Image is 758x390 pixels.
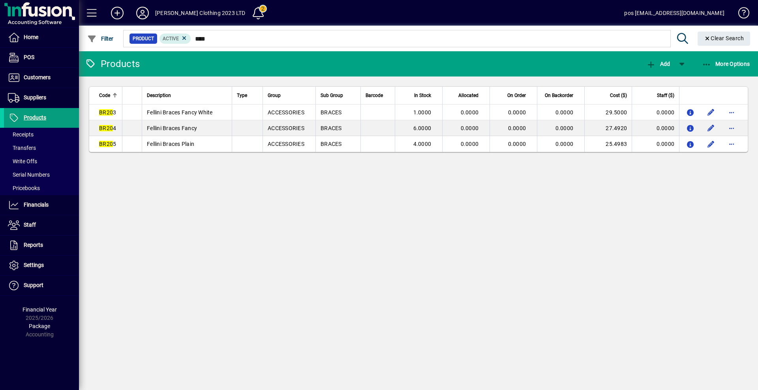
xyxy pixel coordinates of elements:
[147,91,227,100] div: Description
[130,6,155,20] button: Profile
[584,104,632,120] td: 29.5000
[4,68,79,88] a: Customers
[646,61,670,67] span: Add
[8,131,34,138] span: Receipts
[4,215,79,235] a: Staff
[321,109,342,116] span: BRACES
[644,57,672,71] button: Add
[24,74,51,80] span: Customers
[321,125,342,131] span: BRACES
[542,91,580,100] div: On Backorder
[447,91,486,100] div: Allocated
[163,36,179,41] span: Active
[413,141,432,147] span: 4.0000
[632,120,679,136] td: 0.0000
[268,141,304,147] span: ACCESSORIES
[461,125,479,131] span: 0.0000
[4,235,79,255] a: Reports
[624,7,724,19] div: pos [EMAIL_ADDRESS][DOMAIN_NAME]
[237,91,247,100] span: Type
[29,323,50,329] span: Package
[4,88,79,108] a: Suppliers
[105,6,130,20] button: Add
[555,109,574,116] span: 0.0000
[24,34,38,40] span: Home
[366,91,390,100] div: Barcode
[632,104,679,120] td: 0.0000
[555,125,574,131] span: 0.0000
[8,185,40,191] span: Pricebooks
[413,125,432,131] span: 6.0000
[8,172,50,178] span: Serial Numbers
[461,141,479,147] span: 0.0000
[268,91,311,100] div: Group
[705,122,717,134] button: Edit
[545,91,573,100] span: On Backorder
[24,242,43,248] span: Reports
[458,91,478,100] span: Allocated
[85,32,116,46] button: Filter
[268,125,304,131] span: ACCESSORIES
[610,91,627,100] span: Cost ($)
[268,109,304,116] span: ACCESSORIES
[8,145,36,151] span: Transfers
[24,222,36,228] span: Staff
[702,61,750,67] span: More Options
[147,109,213,116] span: Fellini Braces Fancy White
[24,262,44,268] span: Settings
[725,122,738,134] button: More options
[147,91,171,100] span: Description
[24,54,34,60] span: POS
[584,136,632,152] td: 25.4983
[4,256,79,275] a: Settings
[147,141,194,147] span: Fellini Braces Plain
[657,91,674,100] span: Staff ($)
[99,125,113,131] em: BR20
[700,57,752,71] button: More Options
[24,202,49,208] span: Financials
[704,35,744,41] span: Clear Search
[400,91,438,100] div: In Stock
[495,91,533,100] div: On Order
[321,91,343,100] span: Sub Group
[147,125,197,131] span: Fellini Braces Fancy
[268,91,281,100] span: Group
[99,109,116,116] span: 3
[99,109,113,116] em: BR20
[23,306,57,313] span: Financial Year
[4,181,79,195] a: Pricebooks
[414,91,431,100] span: In Stock
[4,141,79,155] a: Transfers
[366,91,383,100] span: Barcode
[4,276,79,295] a: Support
[725,138,738,150] button: More options
[725,106,738,119] button: More options
[321,91,356,100] div: Sub Group
[584,120,632,136] td: 27.4920
[461,109,479,116] span: 0.0000
[24,282,43,288] span: Support
[8,158,37,164] span: Write Offs
[24,94,46,101] span: Suppliers
[705,106,717,119] button: Edit
[507,91,526,100] span: On Order
[237,91,258,100] div: Type
[732,2,748,27] a: Knowledge Base
[508,141,526,147] span: 0.0000
[413,109,432,116] span: 1.0000
[99,141,113,147] em: BR20
[4,28,79,47] a: Home
[85,58,140,70] div: Products
[4,128,79,141] a: Receipts
[4,168,79,181] a: Serial Numbers
[4,155,79,168] a: Write Offs
[698,32,750,46] button: Clear
[99,141,116,147] span: 5
[159,34,191,44] mat-chip: Activation Status: Active
[87,35,114,42] span: Filter
[4,48,79,67] a: POS
[133,35,154,43] span: Product
[99,125,116,131] span: 4
[705,138,717,150] button: Edit
[508,125,526,131] span: 0.0000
